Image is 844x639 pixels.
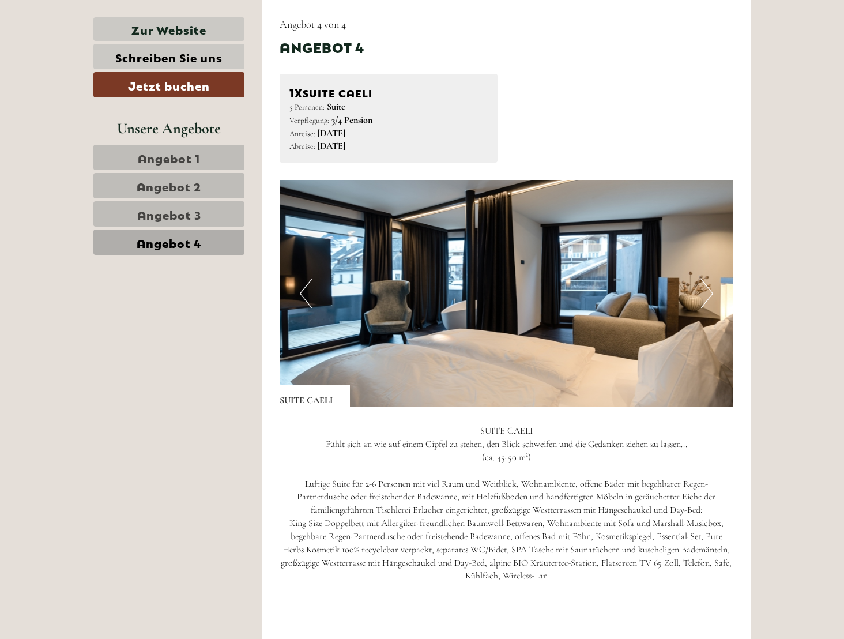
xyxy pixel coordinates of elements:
button: Next [701,279,713,308]
small: 5 Personen: [289,102,325,112]
span: Angebot 1 [138,149,200,166]
b: 1x [289,84,303,100]
img: image [280,180,734,407]
div: Angebot 4 [280,37,364,57]
b: [DATE] [318,127,345,139]
div: SUITE CAELI [289,84,488,100]
span: Angebot 3 [137,206,201,222]
a: Jetzt buchen [93,72,244,97]
span: Angebot 2 [137,178,201,194]
span: Angebot 4 [137,234,202,250]
b: [DATE] [318,140,345,152]
a: Schreiben Sie uns [93,44,244,69]
small: Abreise: [289,141,315,151]
span: Angebot 4 von 4 [280,18,346,31]
button: Previous [300,279,312,308]
div: Unsere Angebote [93,118,244,139]
small: Verpflegung: [289,115,329,125]
p: SUITE CAELI Fühlt sich an wie auf einem Gipfel zu stehen, den Blick schweifen und die Gedanken zi... [280,424,734,596]
small: Anreise: [289,129,315,138]
a: Zur Website [93,17,244,41]
b: Suite [327,101,345,112]
b: 3/4 Pension [331,114,372,126]
div: SUITE CAELI [280,385,350,407]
